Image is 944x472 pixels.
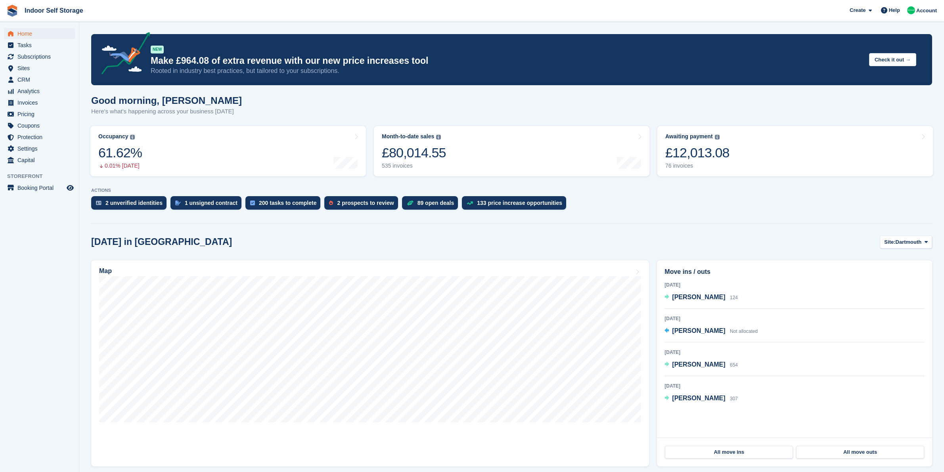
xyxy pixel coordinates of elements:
[4,182,75,193] a: menu
[850,6,865,14] span: Create
[730,396,738,401] span: 307
[91,196,170,214] a: 2 unverified identities
[664,349,925,356] div: [DATE]
[664,292,738,303] a: [PERSON_NAME] 124
[916,7,937,15] span: Account
[4,40,75,51] a: menu
[250,201,255,205] img: task-75834270c22a3079a89374b754ae025e5fb1db73e45f91037f5363f120a921f8.svg
[407,200,414,206] img: deal-1b604bf984904fb50ccaf53a9ad4b4a5d6e5aea283cecdc64d6e3604feb123c2.svg
[17,51,65,62] span: Subscriptions
[4,97,75,108] a: menu
[889,6,900,14] span: Help
[91,237,232,247] h2: [DATE] in [GEOGRAPHIC_DATA]
[99,268,112,275] h2: Map
[130,135,135,139] img: icon-info-grey-7440780725fd019a000dd9b08b2336e03edf1995a4989e88bcd33f0948082b44.svg
[17,120,65,131] span: Coupons
[672,395,725,401] span: [PERSON_NAME]
[664,281,925,289] div: [DATE]
[17,40,65,51] span: Tasks
[4,63,75,74] a: menu
[17,155,65,166] span: Capital
[657,126,933,176] a: Awaiting payment £12,013.08 76 invoices
[665,145,730,161] div: £12,013.08
[462,196,570,214] a: 133 price increase opportunities
[896,238,922,246] span: Dartmouth
[665,133,713,140] div: Awaiting payment
[259,200,317,206] div: 200 tasks to complete
[105,200,163,206] div: 2 unverified identities
[665,162,730,169] div: 76 invoices
[664,394,738,404] a: [PERSON_NAME] 307
[4,132,75,143] a: menu
[869,53,916,66] button: Check it out →
[467,201,473,205] img: price_increase_opportunities-93ffe204e8149a01c8c9dc8f82e8f89637d9d84a8eef4429ea346261dce0b2c0.svg
[329,201,333,205] img: prospect-51fa495bee0391a8d652442698ab0144808aea92771e9ea1ae160a38d050c398.svg
[185,200,237,206] div: 1 unsigned contract
[4,109,75,120] a: menu
[664,315,925,322] div: [DATE]
[245,196,325,214] a: 200 tasks to complete
[91,260,649,466] a: Map
[7,172,79,180] span: Storefront
[664,360,738,370] a: [PERSON_NAME] 654
[91,188,932,193] p: ACTIONS
[17,74,65,85] span: CRM
[417,200,454,206] div: 89 open deals
[796,446,924,459] a: All move outs
[907,6,915,14] img: Helen Nicholls
[17,132,65,143] span: Protection
[884,238,895,246] span: Site:
[96,201,101,205] img: verify_identity-adf6edd0f0f0b5bbfe63781bf79b02c33cf7c696d77639b501bdc392416b5a36.svg
[4,143,75,154] a: menu
[17,143,65,154] span: Settings
[65,183,75,193] a: Preview store
[4,51,75,62] a: menu
[91,107,242,116] p: Here's what's happening across your business [DATE]
[151,55,863,67] p: Make £964.08 of extra revenue with our new price increases tool
[730,362,738,368] span: 654
[664,267,925,277] h2: Move ins / outs
[4,74,75,85] a: menu
[4,28,75,39] a: menu
[151,67,863,75] p: Rooted in industry best practices, but tailored to your subscriptions.
[4,120,75,131] a: menu
[664,382,925,390] div: [DATE]
[17,109,65,120] span: Pricing
[6,5,18,17] img: stora-icon-8386f47178a22dfd0bd8f6a31ec36ba5ce8667c1dd55bd0f319d3a0aa187defe.svg
[436,135,441,139] img: icon-info-grey-7440780725fd019a000dd9b08b2336e03edf1995a4989e88bcd33f0948082b44.svg
[672,327,725,334] span: [PERSON_NAME]
[98,145,142,161] div: 61.62%
[98,162,142,169] div: 0.01% [DATE]
[880,235,932,248] button: Site: Dartmouth
[91,95,242,106] h1: Good morning, [PERSON_NAME]
[477,200,562,206] div: 133 price increase opportunities
[730,295,738,300] span: 124
[151,46,164,54] div: NEW
[17,63,65,74] span: Sites
[324,196,402,214] a: 2 prospects to review
[17,28,65,39] span: Home
[382,162,446,169] div: 535 invoices
[17,97,65,108] span: Invoices
[175,201,181,205] img: contract_signature_icon-13c848040528278c33f63329250d36e43548de30e8caae1d1a13099fd9432cc5.svg
[715,135,720,139] img: icon-info-grey-7440780725fd019a000dd9b08b2336e03edf1995a4989e88bcd33f0948082b44.svg
[21,4,86,17] a: Indoor Self Storage
[98,133,128,140] div: Occupancy
[17,182,65,193] span: Booking Portal
[402,196,462,214] a: 89 open deals
[95,32,150,77] img: price-adjustments-announcement-icon-8257ccfd72463d97f412b2fc003d46551f7dbcb40ab6d574587a9cd5c0d94...
[4,155,75,166] a: menu
[382,145,446,161] div: £80,014.55
[664,326,758,336] a: [PERSON_NAME] Not allocated
[382,133,434,140] div: Month-to-date sales
[672,361,725,368] span: [PERSON_NAME]
[337,200,394,206] div: 2 prospects to review
[4,86,75,97] a: menu
[672,294,725,300] span: [PERSON_NAME]
[90,126,366,176] a: Occupancy 61.62% 0.01% [DATE]
[730,329,758,334] span: Not allocated
[665,446,793,459] a: All move ins
[17,86,65,97] span: Analytics
[170,196,245,214] a: 1 unsigned contract
[374,126,649,176] a: Month-to-date sales £80,014.55 535 invoices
